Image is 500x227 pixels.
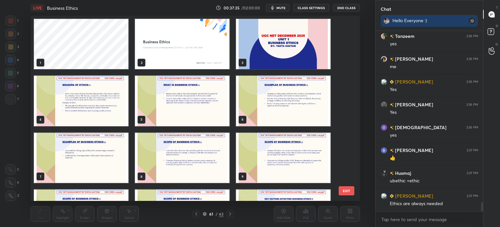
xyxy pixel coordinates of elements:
div: 2:36 PM [466,103,478,107]
img: 2afbf4f9a2e343af8943afe73761b2bf.jpg [381,33,387,39]
img: 1756542088PGOIWJ.pdf [236,76,331,126]
button: mute [266,4,289,12]
p: Chat [375,0,396,18]
div: 2:36 PM [466,34,478,38]
div: Z [6,190,19,201]
div: 6 [5,81,19,91]
div: C [5,164,19,175]
img: 1c7b2eca130144e79ba477ebbf627f45.96648905_3 [381,147,387,154]
h6: Tanzeem [394,33,415,39]
h6: [PERSON_NAME] [394,78,433,85]
img: b4263d946f1245789809af6d760ec954.jpg [383,18,390,24]
img: 3 [381,56,387,62]
img: 1756542088PGOIWJ.pdf [135,76,229,126]
h6: [PERSON_NAME] [394,55,433,62]
div: 5 [5,68,19,78]
div: / [216,212,218,216]
img: 4c1b068c-857a-11f0-81d2-8e1e7602a14f.jpg [135,19,229,69]
p: D [496,23,498,28]
img: 1756542088PGOIWJ.pdf [34,76,128,126]
div: X [5,177,19,188]
div: 2:36 PM [466,57,478,61]
button: End Class [333,4,360,12]
div: Yes [390,109,478,116]
div: 4 [5,55,19,65]
img: no-rating-badge.077c3623.svg [390,172,394,175]
div: 👍 [390,155,478,161]
div: grid [375,31,483,211]
img: no-rating-badge.077c3623.svg [390,149,394,152]
img: 1756542088PGOIWJ.pdf [236,19,331,69]
div: 7 [6,94,19,104]
img: Learner_Badge_beginner_1_8b307cf2a0.svg [390,80,394,84]
div: 63 [219,211,224,217]
div: 3 [6,42,19,52]
div: 2:37 PM [467,148,478,152]
div: Ethics are always needed [390,201,478,207]
span: mute [276,6,286,10]
div: yes [390,132,478,139]
div: 2:36 PM [466,80,478,84]
div: 1 [6,16,19,26]
div: 61 [208,212,214,216]
button: CLASS SETTINGS [293,4,329,12]
div: 2:37 PM [467,171,478,175]
div: ubethic +ethic [390,178,478,184]
img: no-rating-badge.077c3623.svg [390,35,394,38]
img: no-rating-badge.077c3623.svg [390,103,394,107]
img: 3 [381,124,387,131]
img: 1756542088PGOIWJ.pdf [236,133,331,183]
img: no-rating-badge.077c3623.svg [390,57,394,61]
div: 2:37 PM [467,194,478,198]
h6: [PERSON_NAME] [394,147,433,154]
div: Hello Everyone :) [392,18,455,23]
h6: [PERSON_NAME] [394,192,433,199]
img: 1756542088PGOIWJ.pdf [135,133,229,183]
h4: Business Ethics [47,5,78,11]
img: Learner_Badge_beginner_1_8b307cf2a0.svg [390,194,394,198]
img: 097333dba7ad417fbd3caf070f0e0e73.jpg [381,170,387,176]
p: G [495,42,498,47]
div: 2:36 PM [466,126,478,129]
h6: [DEMOGRAPHIC_DATA] [394,124,447,131]
div: me [390,64,478,70]
div: Yes [390,86,478,93]
img: 3 [381,193,387,199]
img: 1756542088PGOIWJ.pdf [34,133,128,183]
button: EXIT [339,186,354,195]
div: yes [390,41,478,47]
h6: Husmaj [394,170,411,176]
div: grid [31,16,348,201]
h6: [PERSON_NAME] [394,101,433,108]
div: 2 [6,29,19,39]
p: T [496,5,498,10]
div: LIVE [31,4,44,12]
img: 4d404fe83162499a8f1fcaf8d323f42f.jpg [381,101,387,108]
img: 3 [381,79,387,85]
img: no-rating-badge.077c3623.svg [390,126,394,129]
